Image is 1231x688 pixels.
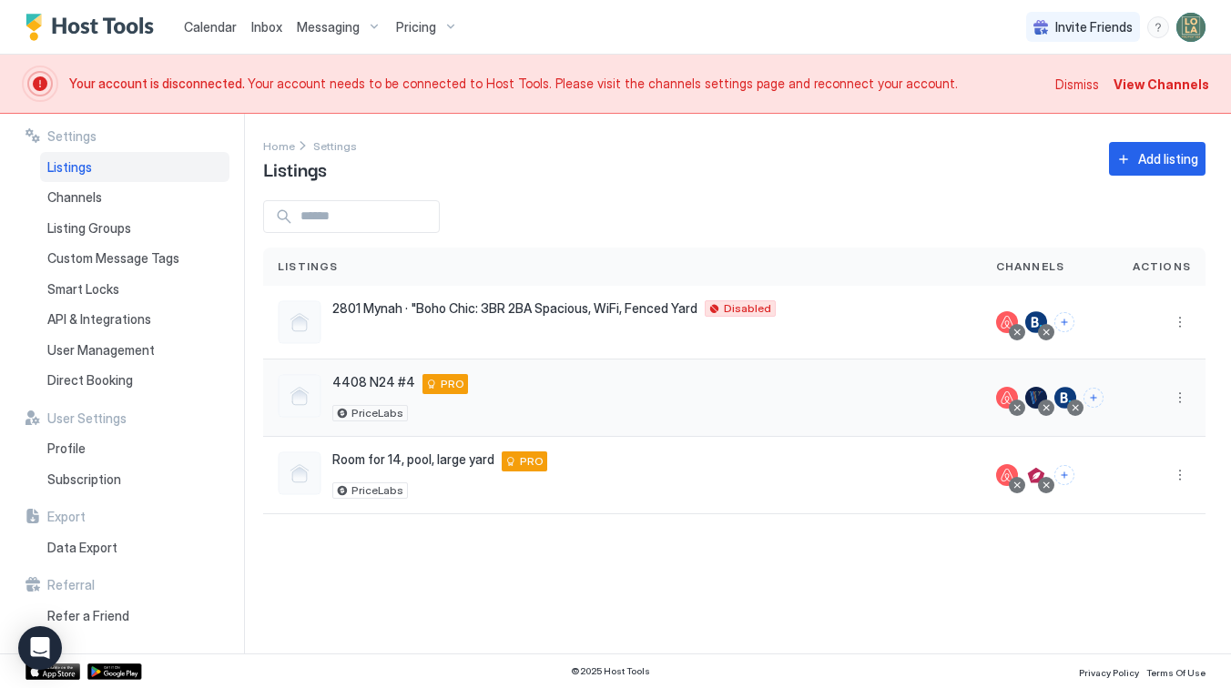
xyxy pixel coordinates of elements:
span: Refer a Friend [47,608,129,624]
span: Privacy Policy [1079,667,1139,678]
a: Channels [40,182,229,213]
button: Connect channels [1054,465,1074,485]
span: Listings [47,159,92,176]
span: Terms Of Use [1146,667,1206,678]
a: Listing Groups [40,213,229,244]
a: Settings [313,136,357,155]
a: Subscription [40,464,229,495]
span: Your account is disconnected. [69,76,248,91]
button: Add listing [1109,142,1206,176]
button: More options [1169,387,1191,409]
a: Terms Of Use [1146,662,1206,681]
a: Direct Booking [40,365,229,396]
span: © 2025 Host Tools [571,665,650,677]
a: Home [263,136,295,155]
span: Referral [47,577,95,593]
span: Listing Groups [47,220,131,237]
span: Messaging [297,19,360,35]
div: menu [1169,387,1191,409]
a: Listings [40,152,229,183]
div: menu [1169,464,1191,486]
a: Host Tools Logo [25,14,162,41]
span: Smart Locks [47,281,119,298]
button: Connect channels [1083,388,1104,408]
span: User Management [47,342,155,359]
button: More options [1169,464,1191,486]
a: Google Play Store [87,663,142,680]
a: Custom Message Tags [40,243,229,274]
span: Settings [47,128,97,145]
span: Settings [313,139,357,153]
div: Breadcrumb [263,136,295,155]
a: Smart Locks [40,274,229,305]
span: Pricing [396,19,436,35]
span: Data Export [47,540,117,556]
a: API & Integrations [40,304,229,335]
span: Actions [1133,258,1191,275]
span: 2801 Mynah · "Boho Chic: 3BR 2BA Spacious, WiFi, Fenced Yard [332,300,697,317]
input: Input Field [293,201,439,232]
span: PRO [520,453,544,470]
div: Open Intercom Messenger [18,626,62,670]
div: User profile [1176,13,1206,42]
a: Inbox [251,17,282,36]
span: Custom Message Tags [47,250,179,267]
span: Profile [47,440,86,457]
a: App Store [25,663,80,680]
span: Calendar [184,19,237,35]
div: View Channels [1114,75,1209,94]
div: Breadcrumb [313,136,357,155]
a: User Management [40,335,229,366]
span: Export [47,509,86,525]
div: Dismiss [1055,75,1099,94]
a: Calendar [184,17,237,36]
span: 4408 N24 #4 [332,374,415,390]
a: Profile [40,433,229,464]
button: Connect channels [1054,312,1074,332]
a: Privacy Policy [1079,662,1139,681]
span: Room for 14, pool, large yard [332,451,494,468]
span: Subscription [47,471,121,488]
span: Inbox [251,19,282,35]
a: Data Export [40,532,229,563]
span: API & Integrations [47,311,151,328]
span: Your account needs to be connected to Host Tools. Please visit the channels settings page and rec... [69,76,1044,92]
span: Listings [278,258,339,275]
span: Home [263,139,295,153]
span: User Settings [47,410,127,427]
span: Invite Friends [1055,19,1133,35]
div: menu [1147,16,1169,38]
div: Add listing [1138,149,1198,168]
span: Channels [47,189,102,206]
span: Direct Booking [47,372,133,389]
span: PRO [441,376,464,392]
span: Channels [996,258,1065,275]
div: menu [1169,311,1191,333]
span: Listings [263,155,327,182]
button: More options [1169,311,1191,333]
a: Refer a Friend [40,601,229,632]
